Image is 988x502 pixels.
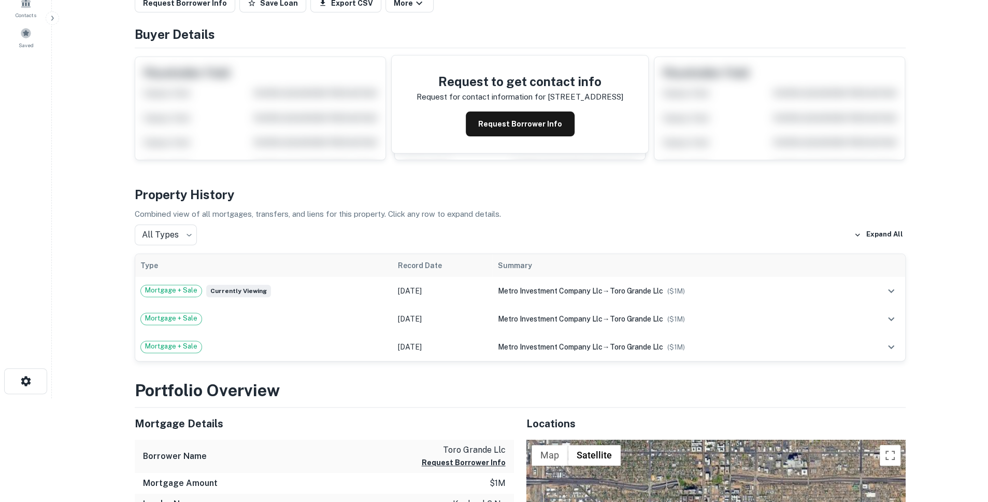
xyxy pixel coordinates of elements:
[393,333,492,361] td: [DATE]
[882,310,900,328] button: expand row
[422,456,506,469] button: Request Borrower Info
[16,11,36,19] span: Contacts
[141,285,202,296] span: Mortgage + Sale
[667,287,684,295] span: ($ 1M )
[497,341,848,353] div: →
[532,445,568,466] button: Show street map
[206,285,271,297] span: Currently viewing
[667,315,684,323] span: ($ 1M )
[135,378,906,403] h3: Portfolio Overview
[417,72,623,91] h4: Request to get contact info
[135,185,906,204] h4: Property History
[497,343,602,351] span: metro investment company llc
[143,450,207,463] h6: Borrower Name
[851,227,906,243] button: Expand All
[497,315,602,323] span: metro investment company llc
[135,208,906,220] p: Combined view of all mortgages, transfers, and liens for this property. Click any row to expand d...
[141,341,202,352] span: Mortgage + Sale
[3,23,49,51] a: Saved
[135,225,197,245] div: All Types
[143,477,218,490] h6: Mortgage Amount
[882,338,900,356] button: expand row
[422,444,506,456] p: toro grande llc
[526,416,906,431] h5: Locations
[393,305,492,333] td: [DATE]
[490,477,506,490] p: $1m
[141,313,202,324] span: Mortgage + Sale
[548,91,623,103] p: [STREET_ADDRESS]
[667,343,684,351] span: ($ 1M )
[492,254,853,277] th: Summary
[466,111,575,136] button: Request Borrower Info
[135,25,906,44] h4: Buyer Details
[497,287,602,295] span: metro investment company llc
[497,285,848,297] div: →
[880,445,900,466] button: Toggle fullscreen view
[936,419,988,469] iframe: Chat Widget
[497,313,848,325] div: →
[609,315,663,323] span: toro grande llc
[417,91,546,103] p: Request for contact information for
[393,277,492,305] td: [DATE]
[135,254,393,277] th: Type
[609,287,663,295] span: toro grande llc
[568,445,621,466] button: Show satellite imagery
[882,282,900,300] button: expand row
[393,254,492,277] th: Record Date
[609,343,663,351] span: toro grande llc
[19,41,34,49] span: Saved
[135,416,514,431] h5: Mortgage Details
